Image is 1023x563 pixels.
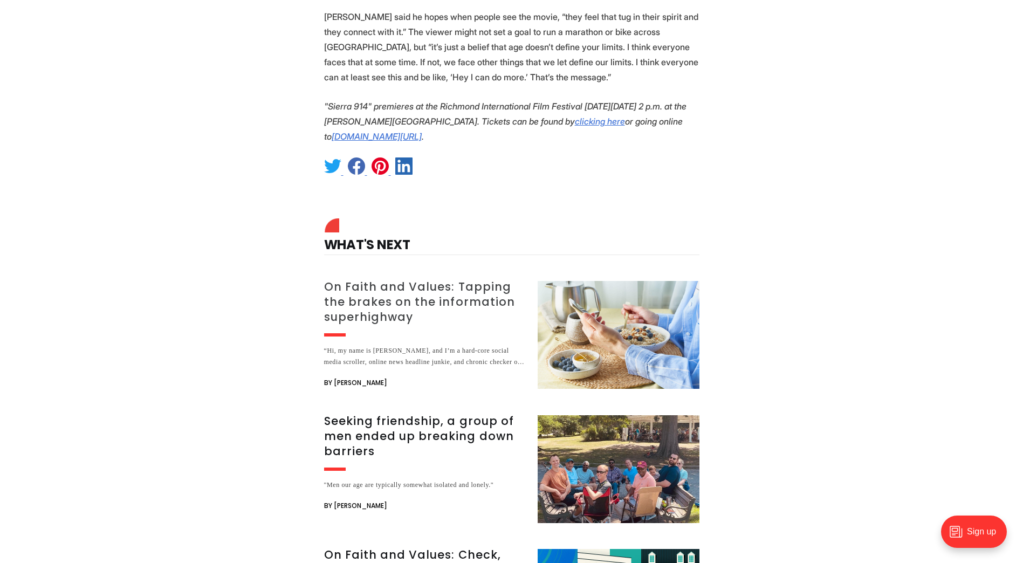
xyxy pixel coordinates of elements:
h4: What's Next [324,221,699,255]
iframe: portal-trigger [932,510,1023,563]
span: By [PERSON_NAME] [324,499,387,512]
a: On Faith and Values: Tapping the brakes on the information superhighway “Hi, my name is [PERSON_N... [324,281,699,389]
em: . [422,131,424,142]
span: By [PERSON_NAME] [324,376,387,389]
em: or going online to [324,116,683,142]
h3: Seeking friendship, a group of men ended up breaking down barriers [324,414,525,459]
img: On Faith and Values: Tapping the brakes on the information superhighway [538,281,699,389]
p: [PERSON_NAME] said he hopes when people see the movie, “they feel that tug in their spirit and th... [324,9,699,85]
div: "Men our age are typically somewhat isolated and lonely." [324,479,525,491]
a: [DOMAIN_NAME][URL] [332,131,422,142]
h3: On Faith and Values: Tapping the brakes on the information superhighway [324,279,525,325]
a: Seeking friendship, a group of men ended up breaking down barriers "Men our age are typically som... [324,415,699,523]
img: Seeking friendship, a group of men ended up breaking down barriers [538,415,699,523]
em: "Sierra 914" premieres at the Richmond International Film Festival [DATE][DATE] 2 p.m. at the [PE... [324,101,686,127]
div: “Hi, my name is [PERSON_NAME], and I’m a hard-core social media scroller, online news headline ju... [324,345,525,368]
a: clicking here [575,116,625,127]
